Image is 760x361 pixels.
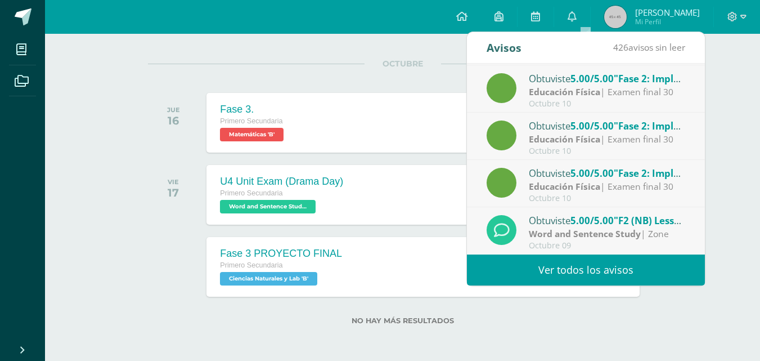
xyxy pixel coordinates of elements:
[220,189,282,197] span: Primero Secundaria
[220,104,286,115] div: Fase 3.
[148,317,657,325] label: No hay más resultados
[570,167,614,180] span: 5.00/5.00
[529,228,641,240] strong: Word and Sentence Study
[529,86,685,99] div: | Examen final 30
[529,133,685,146] div: | Examen final 30
[529,180,600,193] strong: Educación Física
[570,214,614,227] span: 5.00/5.00
[529,228,685,240] div: | Zone
[167,106,180,114] div: JUE
[529,71,685,86] div: Obtuviste en
[365,59,441,69] span: OCTUBRE
[220,176,343,188] div: U4 Unit Exam (Drama Day)
[635,17,700,26] span: Mi Perfil
[220,128,284,141] span: Matemáticas 'B'
[167,114,180,127] div: 16
[613,41,685,54] span: avisos sin leer
[529,180,685,193] div: | Examen final 30
[487,32,521,63] div: Avisos
[467,255,705,286] a: Ver todos los avisos
[604,6,627,28] img: 45x45
[570,72,614,85] span: 5.00/5.00
[635,7,700,18] span: [PERSON_NAME]
[613,41,628,54] span: 426
[529,241,685,251] div: Octubre 09
[168,178,179,186] div: VIE
[220,248,342,260] div: Fase 3 PROYECTO FINAL
[529,194,685,203] div: Octubre 10
[529,213,685,228] div: Obtuviste en
[529,118,685,133] div: Obtuviste en
[529,133,600,145] strong: Educación Física
[220,117,282,125] span: Primero Secundaria
[529,146,685,156] div: Octubre 10
[529,99,685,109] div: Octubre 10
[168,186,179,199] div: 17
[220,200,316,213] span: Word and Sentence Study 'B'
[570,119,614,132] span: 5.00/5.00
[529,86,600,98] strong: Educación Física
[220,261,282,269] span: Primero Secundaria
[529,166,685,180] div: Obtuviste en
[220,272,317,286] span: Ciencias Naturales y Lab 'B'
